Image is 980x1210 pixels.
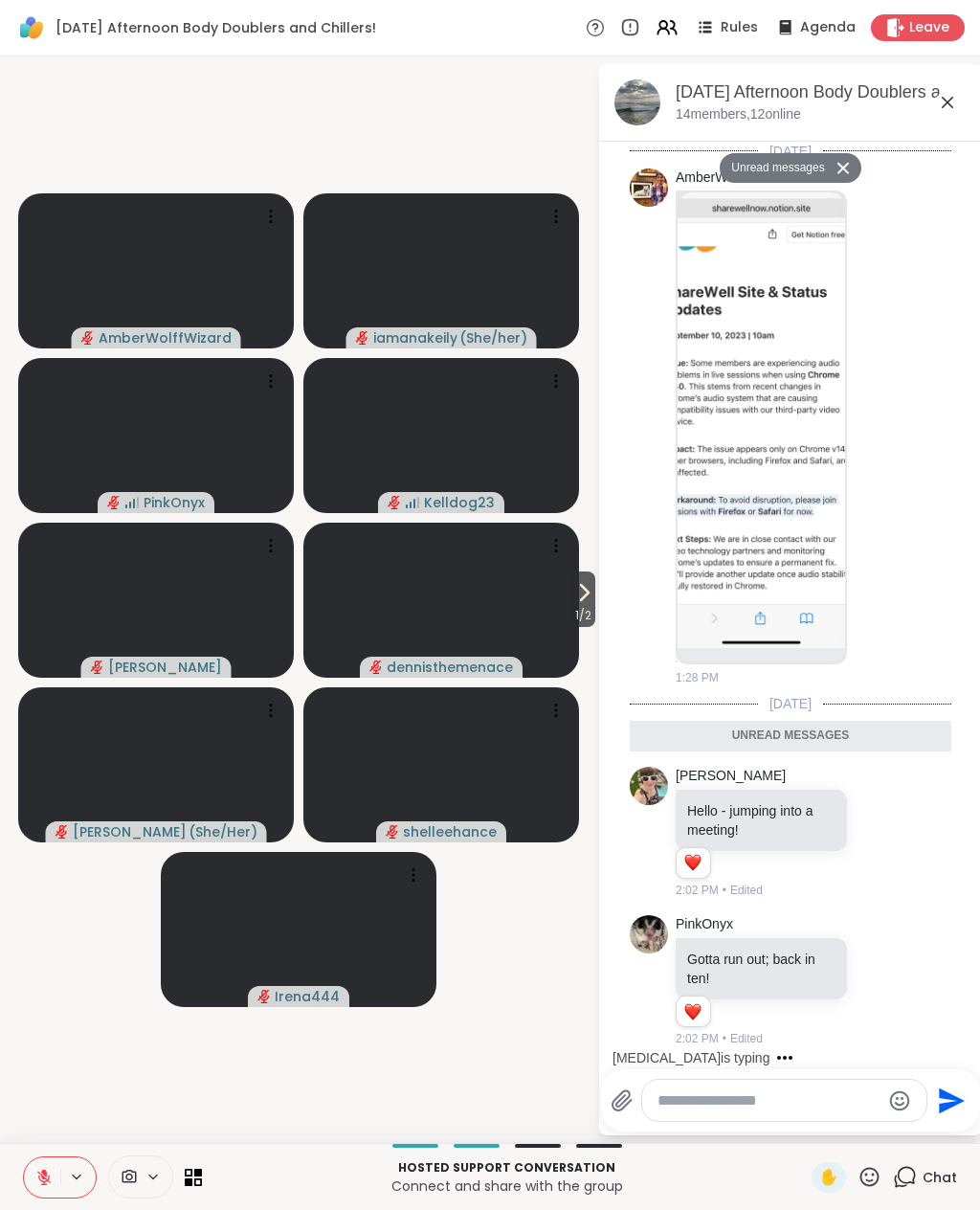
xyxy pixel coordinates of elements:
span: Edited [730,1030,763,1047]
div: Reaction list [677,848,710,879]
span: iamanakeily [373,328,457,347]
span: • [723,1030,726,1047]
button: Reactions: love [682,856,702,871]
a: [PERSON_NAME] [676,767,786,786]
span: Irena444 [275,987,340,1006]
div: Reaction list [677,997,710,1027]
span: Chat [923,1168,957,1187]
button: Emoji picker [888,1089,911,1112]
a: AmberWolffWizard [676,168,787,188]
a: PinkOnyx [676,915,733,934]
span: AmberWolffWizard [99,328,232,347]
span: • [723,882,726,899]
p: 14 members, 12 online [676,105,801,124]
span: audio-muted [257,990,271,1003]
span: audio-muted [386,825,399,839]
span: ✋ [819,1166,838,1189]
span: ( She/her ) [459,328,527,347]
img: https://sharewell-space-live.sfo3.digitaloceanspaces.com/user-generated/3d39395a-5486-44ea-9184-d... [630,915,668,953]
span: [PERSON_NAME] [108,658,222,677]
p: Hello - jumping into a meeting! [687,801,835,840]
span: 1 / 2 [571,604,595,627]
textarea: Type your message [657,1091,880,1110]
button: Reactions: love [682,1004,702,1020]
p: Connect and share with the group [213,1176,800,1196]
img: Wednesday Afternoon Body Doublers and Chillers!, Sep 10 [614,79,660,125]
span: [DATE] [758,142,823,161]
p: Gotta run out; back in ten! [687,950,835,988]
button: 1/2 [571,571,595,627]
button: Send [927,1079,970,1122]
img: https://sharewell-space-live.sfo3.digitaloceanspaces.com/user-generated/9a5601ee-7e1f-42be-b53e-4... [630,168,668,207]
span: [PERSON_NAME] [73,822,187,841]
span: Leave [909,18,949,37]
span: Edited [730,882,763,899]
span: Kelldog23 [424,493,495,512]
span: shelleehance [403,822,497,841]
span: audio-muted [81,331,95,345]
span: audio-muted [91,661,104,674]
div: [DATE] Afternoon Body Doublers and Chillers!, [DATE] [676,80,967,104]
span: dennisthemenace [387,658,513,677]
span: Agenda [800,18,856,37]
span: [DATE] [758,694,823,713]
div: [MEDICAL_DATA] is typing [612,1048,769,1067]
span: ( She/Her ) [189,822,257,841]
div: Unread messages [630,721,951,751]
span: audio-muted [107,496,121,509]
button: Unread messages [720,153,830,184]
span: audio-muted [388,496,401,509]
p: Hosted support conversation [213,1159,800,1176]
span: audio-muted [56,825,69,839]
span: 1:28 PM [676,669,719,686]
span: [DATE] Afternoon Body Doublers and Chillers! [56,18,376,37]
span: audio-muted [356,331,369,345]
span: PinkOnyx [144,493,205,512]
span: 2:02 PM [676,882,719,899]
span: 2:02 PM [676,1030,719,1047]
img: IMG_9210.jpeg [678,192,845,648]
span: Rules [721,18,758,37]
img: ShareWell Logomark [15,11,48,44]
span: audio-muted [369,661,383,674]
img: https://sharewell-space-live.sfo3.digitaloceanspaces.com/user-generated/3bf5b473-6236-4210-9da2-3... [630,767,668,805]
